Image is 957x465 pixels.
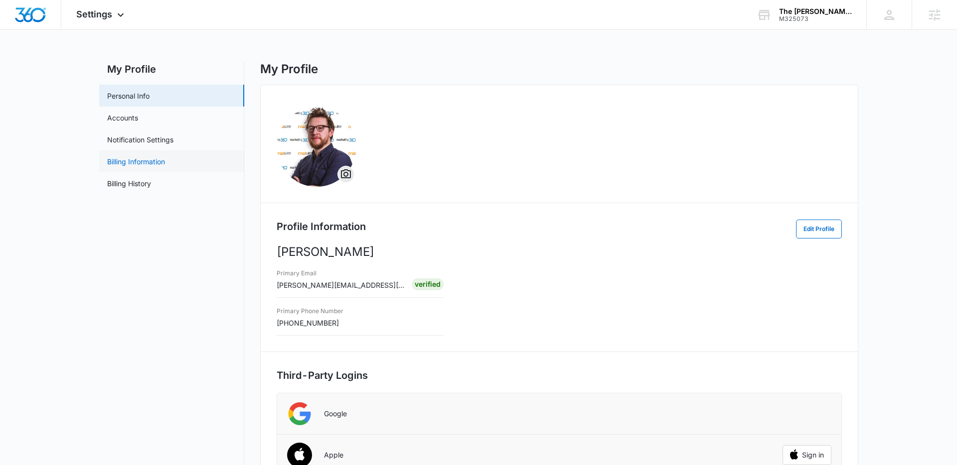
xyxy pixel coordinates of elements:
button: Edit Profile [796,220,842,238]
div: account id [779,15,852,22]
p: Google [324,409,347,418]
img: Google [287,401,312,426]
button: Sign in [783,445,831,465]
a: Notification Settings [107,134,173,145]
div: Verified [412,278,444,290]
a: Billing History [107,178,151,189]
h2: Profile Information [277,219,366,234]
span: [PERSON_NAME][EMAIL_ADDRESS][PERSON_NAME][DOMAIN_NAME] [277,281,511,289]
img: Thomas Baron [277,107,356,187]
p: Apple [324,451,343,460]
h2: Third-Party Logins [277,368,842,383]
span: Thomas BaronOverflow Menu [277,107,356,187]
h3: Primary Phone Number [277,307,343,316]
h1: My Profile [260,62,318,77]
h2: My Profile [99,62,244,77]
a: Billing Information [107,156,165,167]
span: Settings [76,9,112,19]
div: [PHONE_NUMBER] [277,305,343,328]
p: [PERSON_NAME] [277,243,842,261]
h3: Primary Email [277,269,405,278]
a: Accounts [107,113,138,123]
button: Overflow Menu [338,166,354,182]
a: Personal Info [107,91,150,101]
iframe: Sign in with Google Button [707,403,836,425]
div: account name [779,7,852,15]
